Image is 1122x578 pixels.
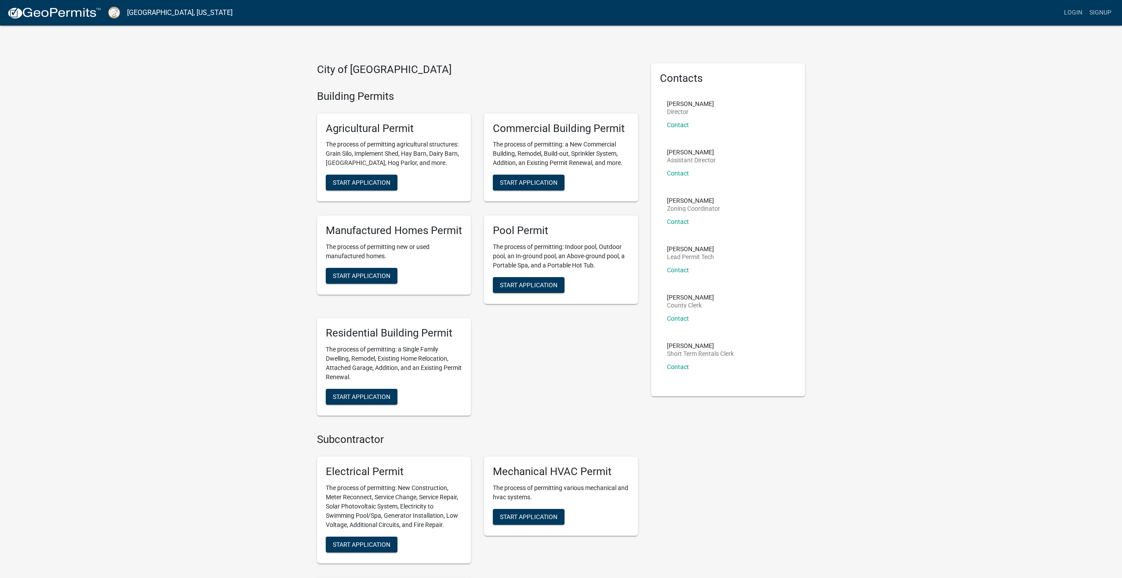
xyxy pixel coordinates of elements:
[493,122,629,135] h5: Commercial Building Permit
[333,541,390,548] span: Start Application
[667,157,716,163] p: Assistant Director
[127,5,233,20] a: [GEOGRAPHIC_DATA], [US_STATE]
[660,72,796,85] h5: Contacts
[500,282,557,289] span: Start Application
[493,242,629,270] p: The process of permitting: Indoor pool, Outdoor pool, an In-ground pool, an Above-ground pool, a ...
[493,175,565,190] button: Start Application
[493,140,629,168] p: The process of permitting: a New Commercial Building, Remodel, Build-out, Sprinkler System, Addit...
[667,170,689,177] a: Contact
[667,109,714,115] p: Director
[326,242,462,261] p: The process of permitting new or used manufactured homes.
[667,294,714,300] p: [PERSON_NAME]
[667,315,689,322] a: Contact
[326,483,462,530] p: The process of permitting: New Construction, Meter Reconnect, Service Change, Service Repair, Sol...
[326,537,397,552] button: Start Application
[326,175,397,190] button: Start Application
[667,246,714,252] p: [PERSON_NAME]
[667,343,734,349] p: [PERSON_NAME]
[333,272,390,279] span: Start Application
[326,268,397,284] button: Start Application
[317,90,638,103] h4: Building Permits
[317,433,638,446] h4: Subcontractor
[667,149,716,155] p: [PERSON_NAME]
[317,63,638,76] h4: City of [GEOGRAPHIC_DATA]
[326,327,462,340] h5: Residential Building Permit
[667,101,714,107] p: [PERSON_NAME]
[326,224,462,237] h5: Manufactured Homes Permit
[667,254,714,260] p: Lead Permit Tech
[493,509,565,525] button: Start Application
[326,122,462,135] h5: Agricultural Permit
[108,7,120,18] img: Putnam County, Georgia
[667,198,720,204] p: [PERSON_NAME]
[333,179,390,186] span: Start Application
[667,302,714,308] p: County Clerk
[667,218,689,225] a: Contact
[667,267,689,274] a: Contact
[667,363,689,370] a: Contact
[667,121,689,128] a: Contact
[326,140,462,168] p: The process of permitting agricultural structures: Grain Silo, Implement Shed, Hay Barn, Dairy Ba...
[326,389,397,405] button: Start Application
[500,513,557,520] span: Start Application
[667,205,720,212] p: Zoning Coordinator
[493,483,629,502] p: The process of permitting various mechanical and hvac systems.
[667,351,734,357] p: Short Term Rentals Clerk
[326,345,462,382] p: The process of permitting: a Single Family Dwelling, Remodel, Existing Home Relocation, Attached ...
[333,393,390,400] span: Start Application
[1060,4,1086,21] a: Login
[493,465,629,478] h5: Mechanical HVAC Permit
[493,277,565,293] button: Start Application
[493,224,629,237] h5: Pool Permit
[500,179,557,186] span: Start Application
[1086,4,1115,21] a: Signup
[326,465,462,478] h5: Electrical Permit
